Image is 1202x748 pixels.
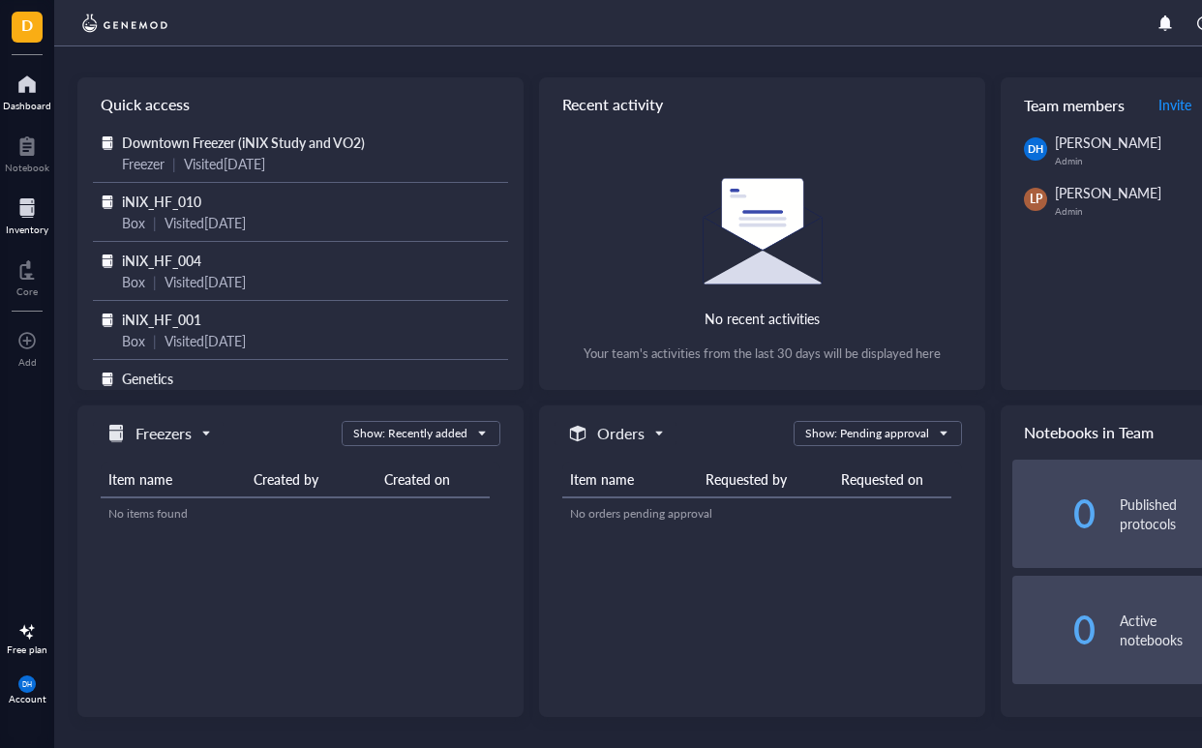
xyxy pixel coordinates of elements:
[1012,614,1097,645] div: 0
[122,310,201,329] span: iNIX_HF_001
[153,212,157,233] div: |
[1055,133,1161,152] span: [PERSON_NAME]
[1028,141,1043,157] span: DH
[153,330,157,351] div: |
[184,153,265,174] div: Visited [DATE]
[122,133,365,152] span: Downtown Freezer (iNIX Study and VO2)
[6,224,48,235] div: Inventory
[172,153,176,174] div: |
[5,131,49,173] a: Notebook
[101,462,246,497] th: Item name
[165,330,246,351] div: Visited [DATE]
[1030,191,1042,208] span: LP
[805,425,929,442] div: Show: Pending approval
[584,344,942,362] div: Your team's activities from the last 30 days will be displayed here
[135,422,192,445] h5: Freezers
[698,462,833,497] th: Requested by
[246,462,376,497] th: Created by
[353,425,467,442] div: Show: Recently added
[122,330,145,351] div: Box
[22,680,33,688] span: DH
[562,462,698,497] th: Item name
[5,162,49,173] div: Notebook
[833,462,952,497] th: Requested on
[1012,498,1097,529] div: 0
[77,12,172,35] img: genemod-logo
[3,100,51,111] div: Dashboard
[18,356,37,368] div: Add
[122,153,165,174] div: Freezer
[539,77,985,132] div: Recent activity
[108,505,482,523] div: No items found
[153,271,157,292] div: |
[9,693,46,704] div: Account
[703,178,823,284] img: Empty state
[77,77,524,132] div: Quick access
[1157,89,1192,120] button: Invite
[7,643,47,655] div: Free plan
[16,285,38,297] div: Core
[376,462,491,497] th: Created on
[122,369,173,388] span: Genetics
[165,271,246,292] div: Visited [DATE]
[705,308,820,329] div: No recent activities
[21,13,33,37] span: D
[122,212,145,233] div: Box
[1158,95,1191,114] span: Invite
[3,69,51,111] a: Dashboard
[6,193,48,235] a: Inventory
[597,422,645,445] h5: Orders
[570,505,944,523] div: No orders pending approval
[16,254,38,297] a: Core
[122,271,145,292] div: Box
[165,212,246,233] div: Visited [DATE]
[1055,183,1161,202] span: [PERSON_NAME]
[122,251,201,270] span: iNIX_HF_004
[122,192,201,211] span: iNIX_HF_010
